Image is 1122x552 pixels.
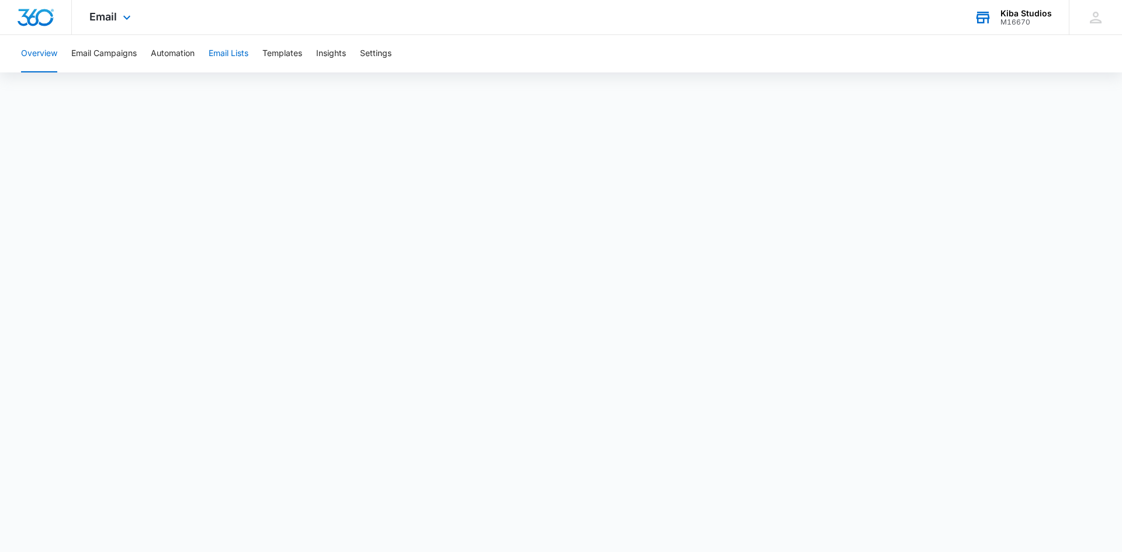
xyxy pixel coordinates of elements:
div: account name [1000,9,1052,18]
button: Overview [21,35,57,72]
button: Settings [360,35,392,72]
button: Insights [316,35,346,72]
span: Email [89,11,117,23]
button: Email Campaigns [71,35,137,72]
button: Automation [151,35,195,72]
button: Email Lists [209,35,248,72]
div: account id [1000,18,1052,26]
button: Templates [262,35,302,72]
